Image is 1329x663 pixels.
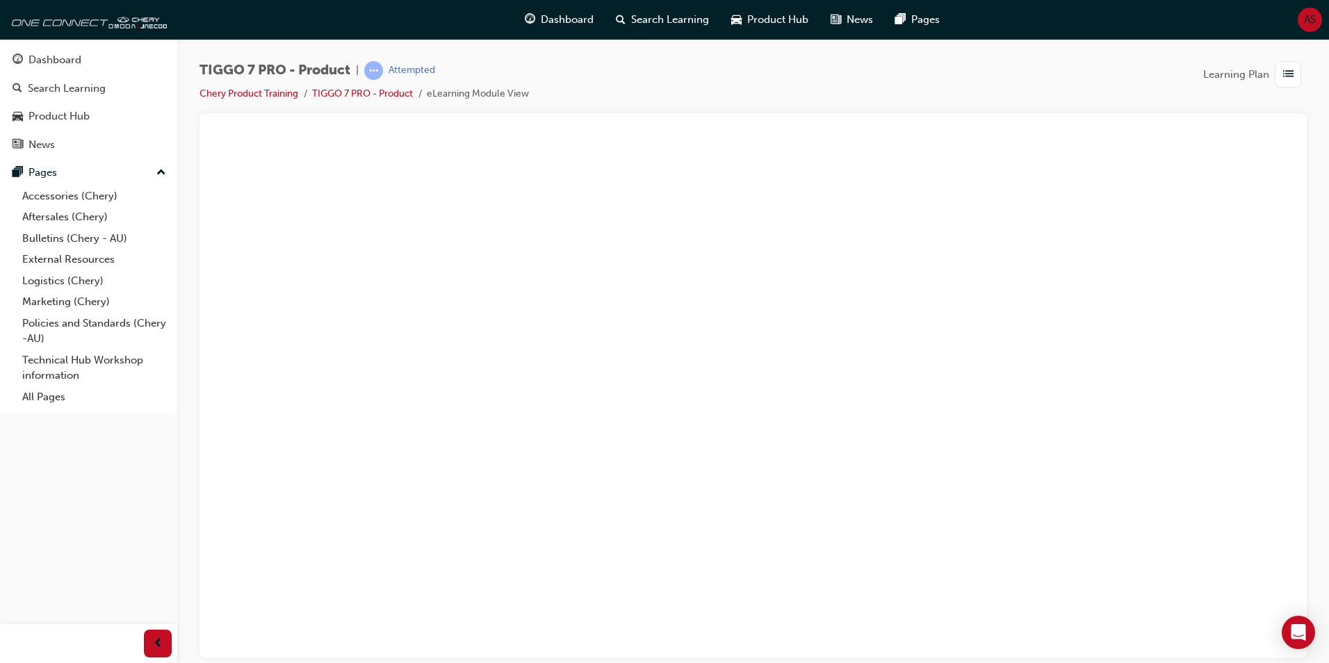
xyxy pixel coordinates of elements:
a: Chery Product Training [199,88,298,99]
a: Marketing (Chery) [17,291,172,313]
span: search-icon [616,11,626,28]
span: car-icon [13,110,23,123]
span: news-icon [13,139,23,152]
div: Search Learning [28,81,106,97]
button: Pages [6,160,172,186]
a: Search Learning [6,76,172,101]
span: News [847,12,873,28]
a: News [6,132,172,158]
a: Bulletins (Chery - AU) [17,228,172,249]
a: Dashboard [6,47,172,73]
a: search-iconSearch Learning [605,6,720,34]
div: Open Intercom Messenger [1282,616,1315,649]
span: list-icon [1283,66,1294,83]
div: Dashboard [28,52,81,68]
div: Attempted [389,64,435,77]
span: Pages [911,12,940,28]
span: pages-icon [13,167,23,179]
button: AS [1298,8,1322,32]
a: Accessories (Chery) [17,186,172,207]
a: guage-iconDashboard [514,6,605,34]
span: | [356,63,359,79]
span: Product Hub [747,12,808,28]
span: guage-icon [13,54,23,67]
button: DashboardSearch LearningProduct HubNews [6,44,172,160]
span: AS [1304,12,1316,28]
a: TIGGO 7 PRO - Product [312,88,413,99]
a: Logistics (Chery) [17,270,172,292]
a: Policies and Standards (Chery -AU) [17,313,172,350]
a: news-iconNews [820,6,884,34]
span: Dashboard [541,12,594,28]
span: pages-icon [895,11,906,28]
a: pages-iconPages [884,6,951,34]
button: Learning Plan [1203,61,1307,88]
a: Technical Hub Workshop information [17,350,172,386]
a: All Pages [17,386,172,408]
img: oneconnect [7,6,167,33]
span: Learning Plan [1203,67,1269,83]
a: car-iconProduct Hub [720,6,820,34]
div: News [28,137,55,153]
span: news-icon [831,11,841,28]
span: learningRecordVerb_ATTEMPT-icon [364,61,383,80]
a: External Resources [17,249,172,270]
li: eLearning Module View [427,86,529,102]
span: up-icon [156,164,166,182]
a: Product Hub [6,104,172,129]
span: Search Learning [631,12,709,28]
span: prev-icon [153,635,163,653]
div: Product Hub [28,108,90,124]
span: TIGGO 7 PRO - Product [199,63,350,79]
span: car-icon [731,11,742,28]
span: guage-icon [525,11,535,28]
span: search-icon [13,83,22,95]
div: Pages [28,165,57,181]
a: Aftersales (Chery) [17,206,172,228]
